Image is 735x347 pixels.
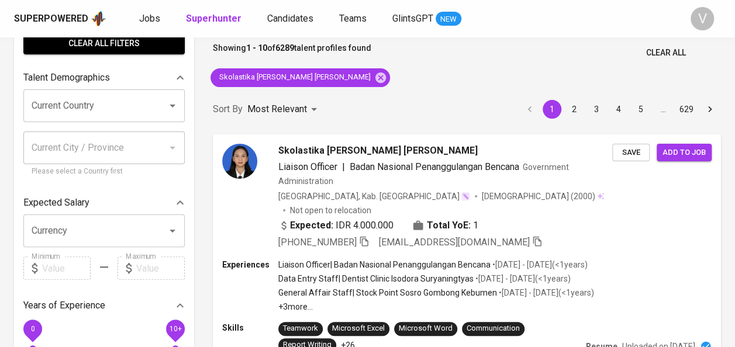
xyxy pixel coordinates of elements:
[482,190,571,202] span: [DEMOGRAPHIC_DATA]
[211,72,378,83] span: Skolastika [PERSON_NAME] [PERSON_NAME]
[278,218,394,233] div: IDR 4.000.000
[612,144,650,162] button: Save
[436,13,461,25] span: NEW
[379,237,530,248] span: [EMAIL_ADDRESS][DOMAIN_NAME]
[641,42,691,64] button: Clear All
[278,273,474,284] p: Data Entry Staff | Dentist Clinic Isodora Suryaningtyas
[136,256,185,280] input: Value
[14,12,88,26] div: Superpowered
[278,162,569,186] span: Government Administration
[467,323,520,334] div: Communication
[278,301,594,313] p: +3 more ...
[332,323,385,334] div: Microsoft Excel
[23,191,185,214] div: Expected Salary
[676,100,697,119] button: Go to page 629
[139,13,160,24] span: Jobs
[392,12,461,26] a: GlintsGPT NEW
[691,7,714,30] div: V
[278,259,491,270] p: Liaison Officer | Badan Nasional Penanggulangan Bencana
[701,100,719,119] button: Go to next page
[491,259,588,270] p: • [DATE] - [DATE] ( <1 years )
[186,13,241,24] b: Superhunter
[339,13,367,24] span: Teams
[247,102,307,116] p: Most Relevant
[290,204,371,216] p: Not open to relocation
[139,12,163,26] a: Jobs
[399,323,453,334] div: Microsoft Word
[33,36,175,51] span: Clear All filters
[275,43,294,53] b: 6289
[278,161,337,172] span: Liaison Officer
[609,100,628,119] button: Go to page 4
[350,161,519,172] span: Badan Nasional Penanggulangan Bencana
[618,146,644,159] span: Save
[662,146,706,159] span: Add to job
[474,273,571,284] p: • [DATE] - [DATE] ( <1 years )
[23,71,110,85] p: Talent Demographics
[91,10,106,27] img: app logo
[654,103,672,115] div: …
[278,190,470,202] div: [GEOGRAPHIC_DATA], Kab. [GEOGRAPHIC_DATA]
[246,43,267,53] b: 1 - 10
[646,46,686,60] span: Clear All
[247,99,321,120] div: Most Relevant
[169,325,181,333] span: 10+
[473,218,478,233] span: 1
[186,12,244,26] a: Superhunter
[290,218,333,233] b: Expected:
[30,325,34,333] span: 0
[482,190,604,202] div: (2000)
[42,256,91,280] input: Value
[267,13,313,24] span: Candidates
[519,100,721,119] nav: pagination navigation
[427,218,471,233] b: Total YoE:
[213,42,371,64] p: Showing of talent profiles found
[632,100,650,119] button: Go to page 5
[32,166,177,178] p: Please select a Country first
[222,144,257,179] img: 11f12c3463a4c1f0626d6b9220fb5317.jpg
[497,287,594,299] p: • [DATE] - [DATE] ( <1 years )
[23,66,185,89] div: Talent Demographics
[657,144,712,162] button: Add to job
[339,12,369,26] a: Teams
[543,100,561,119] button: page 1
[267,12,316,26] a: Candidates
[23,294,185,317] div: Years of Experience
[392,13,433,24] span: GlintsGPT
[14,10,106,27] a: Superpoweredapp logo
[164,98,181,114] button: Open
[283,323,318,334] div: Teamwork
[23,196,89,210] p: Expected Salary
[278,287,497,299] p: General Affair Staff | Stock Point Sosro Gombong Kebumen
[213,102,243,116] p: Sort By
[222,322,278,334] p: Skills
[278,237,357,248] span: [PHONE_NUMBER]
[164,223,181,239] button: Open
[211,68,390,87] div: Skolastika [PERSON_NAME] [PERSON_NAME]
[461,192,470,201] img: magic_wand.svg
[565,100,584,119] button: Go to page 2
[23,33,185,54] button: Clear All filters
[342,160,345,174] span: |
[222,259,278,270] p: Experiences
[587,100,606,119] button: Go to page 3
[23,299,105,313] p: Years of Experience
[278,144,478,158] span: Skolastika [PERSON_NAME] [PERSON_NAME]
